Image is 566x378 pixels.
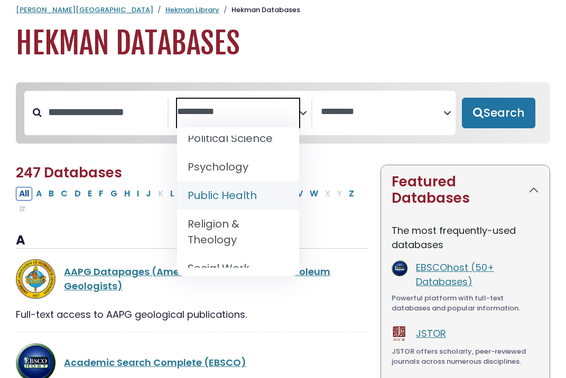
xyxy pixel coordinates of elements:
[107,187,120,201] button: Filter Results G
[392,346,539,367] div: JSTOR offers scholarly, peer-reviewed journals across numerous disciplines.
[381,165,550,215] button: Featured Databases
[45,187,57,201] button: Filter Results B
[71,187,84,201] button: Filter Results D
[167,187,178,201] button: Filter Results L
[16,26,550,61] h1: Hekman Databases
[16,307,368,322] div: Full-text access to AAPG geological publications.
[42,103,168,121] input: Search database by title or keyword
[177,107,300,118] textarea: Search
[16,233,368,249] h3: A
[64,356,246,369] a: Academic Search Complete (EBSCO)
[134,187,142,201] button: Filter Results I
[16,5,153,15] a: [PERSON_NAME][GEOGRAPHIC_DATA]
[416,261,494,288] a: EBSCOhost (50+ Databases)
[177,181,299,210] li: Public Health
[177,210,299,254] li: Religion & Theology
[16,186,358,215] div: Alpha-list to filter by first letter of database name
[416,327,446,340] a: JSTOR
[16,5,550,15] nav: breadcrumb
[64,265,330,292] a: AAPG Datapages (American Association of Petroleum Geologists)
[16,187,32,201] button: All
[321,107,443,118] textarea: Search
[392,293,539,314] div: Powerful platform with full-text databases and popular information.
[177,153,299,181] li: Psychology
[58,187,71,201] button: Filter Results C
[462,98,535,128] button: Submit for Search Results
[33,187,45,201] button: Filter Results A
[307,187,321,201] button: Filter Results W
[165,5,219,15] a: Hekman Library
[16,163,122,182] span: 247 Databases
[346,187,357,201] button: Filter Results Z
[177,254,299,282] li: Social Work
[392,223,539,252] p: The most frequently-used databases
[219,5,300,15] li: Hekman Databases
[177,124,299,153] li: Political Science
[96,187,107,201] button: Filter Results F
[16,82,550,144] nav: Search filters
[85,187,95,201] button: Filter Results E
[294,187,306,201] button: Filter Results V
[121,187,133,201] button: Filter Results H
[143,187,154,201] button: Filter Results J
